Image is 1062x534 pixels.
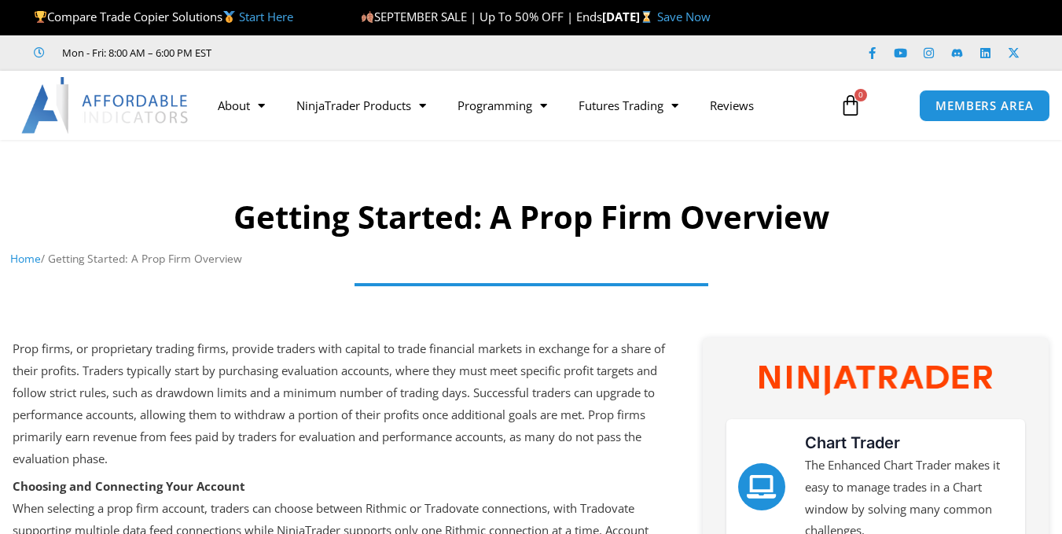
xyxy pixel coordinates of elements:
span: 0 [854,89,867,101]
nav: Menu [202,87,829,123]
p: Prop firms, or proprietary trading firms, provide traders with capital to trade financial markets... [13,338,668,470]
iframe: Customer reviews powered by Trustpilot [233,45,469,61]
a: About [202,87,281,123]
span: Mon - Fri: 8:00 AM – 6:00 PM EST [58,43,211,62]
img: NinjaTrader Wordmark color RGB | Affordable Indicators – NinjaTrader [759,366,992,395]
a: Futures Trading [563,87,694,123]
a: Start Here [239,9,293,24]
img: 🏆 [35,11,46,23]
img: 🍂 [362,11,373,23]
a: Programming [442,87,563,123]
strong: Choosing and Connecting Your Account [13,478,245,494]
a: Chart Trader [738,463,785,510]
nav: Breadcrumb [10,249,1052,269]
a: Home [10,251,41,266]
a: Reviews [694,87,770,123]
a: NinjaTrader Products [281,87,442,123]
img: ⌛ [641,11,652,23]
strong: [DATE] [602,9,656,24]
a: 0 [816,83,885,128]
a: Save Now [657,9,711,24]
span: MEMBERS AREA [935,100,1034,112]
img: 🥇 [223,11,235,23]
img: LogoAI | Affordable Indicators – NinjaTrader [21,77,190,134]
a: MEMBERS AREA [919,90,1050,122]
a: Chart Trader [805,433,900,452]
h1: Getting Started: A Prop Firm Overview [10,195,1052,239]
span: Compare Trade Copier Solutions [34,9,293,24]
span: SEPTEMBER SALE | Up To 50% OFF | Ends [361,9,602,24]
